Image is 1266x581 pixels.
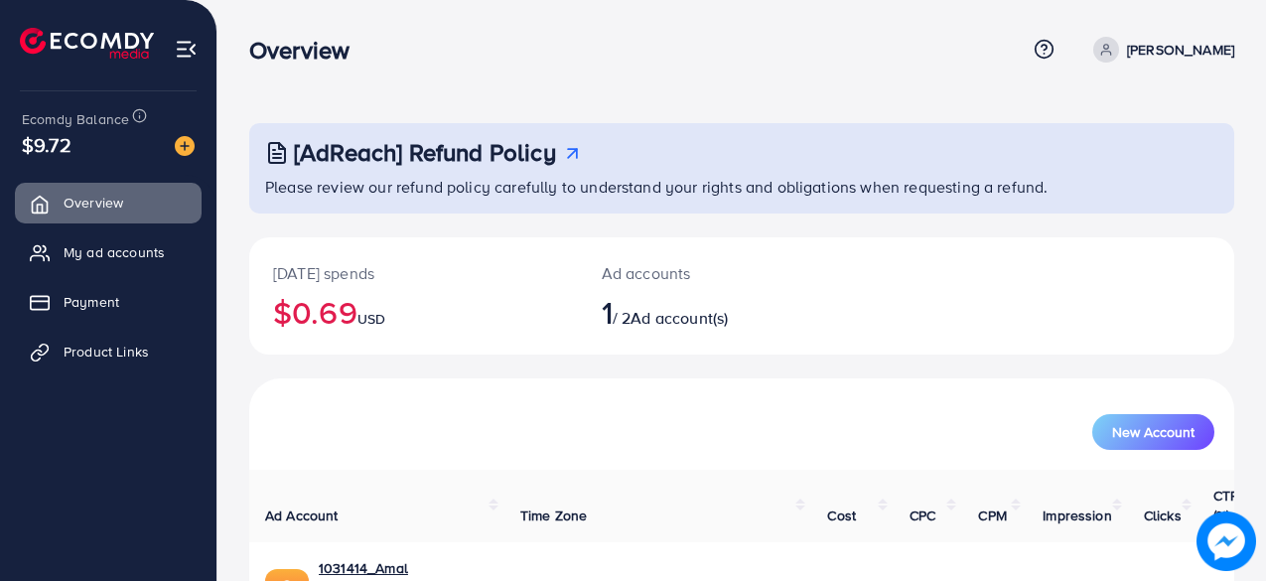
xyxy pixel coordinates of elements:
span: New Account [1112,425,1195,439]
span: Ad Account [265,506,339,525]
a: Payment [15,282,202,322]
img: menu [175,38,198,61]
h2: / 2 [602,293,800,331]
span: Impression [1043,506,1112,525]
h3: [AdReach] Refund Policy [294,138,556,167]
span: My ad accounts [64,242,165,262]
p: Please review our refund policy carefully to understand your rights and obligations when requesti... [265,175,1222,199]
span: Overview [64,193,123,213]
span: CPM [978,506,1006,525]
span: Product Links [64,342,149,362]
span: USD [357,309,385,329]
p: [PERSON_NAME] [1127,38,1234,62]
span: Cost [827,506,856,525]
a: Overview [15,183,202,222]
span: 1 [602,289,613,335]
a: Product Links [15,332,202,371]
span: $9.72 [22,130,71,159]
p: Ad accounts [602,261,800,285]
span: Ecomdy Balance [22,109,129,129]
h2: $0.69 [273,293,554,331]
p: [DATE] spends [273,261,554,285]
img: image [1196,511,1256,571]
a: [PERSON_NAME] [1085,37,1234,63]
span: CTR (%) [1213,486,1239,525]
span: CPC [910,506,935,525]
span: Ad account(s) [631,307,728,329]
span: Payment [64,292,119,312]
img: image [175,136,195,156]
span: Time Zone [520,506,587,525]
a: My ad accounts [15,232,202,272]
h3: Overview [249,36,365,65]
span: Clicks [1144,506,1182,525]
img: logo [20,28,154,59]
button: New Account [1092,414,1214,450]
